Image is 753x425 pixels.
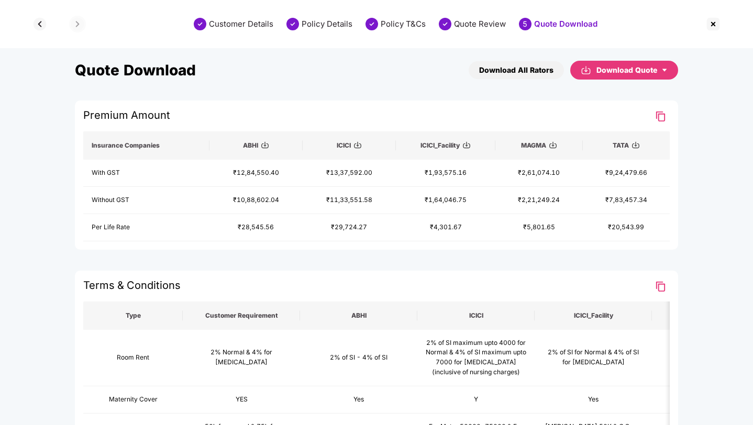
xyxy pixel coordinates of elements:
[396,187,495,214] td: ₹1,64,046.75
[218,141,294,150] div: ABHI
[83,301,183,330] th: Type
[583,187,670,214] td: ₹7,83,457.34
[543,395,644,405] div: Yes
[549,141,557,149] img: svg+xml;base64,PHN2ZyBpZD0iRG93bmxvYWQtMzJ4MzIiIHhtbG5zPSJodHRwOi8vd3d3LnczLm9yZy8yMDAwL3N2ZyIgd2...
[543,348,644,367] div: 2% of SI for Normal & 4% of SI for [MEDICAL_DATA]
[596,64,668,76] div: Download Quote
[495,187,582,214] td: ₹2,21,249.24
[83,131,209,160] th: Insurance Companies
[583,214,670,241] td: ₹20,543.99
[311,141,387,150] div: ICICI
[353,141,362,149] img: svg+xml;base64,PHN2ZyBpZD0iRG93bmxvYWQtMzJ4MzIiIHhtbG5zPSJodHRwOi8vd3d3LnczLm9yZy8yMDAwL3N2ZyIgd2...
[366,18,378,30] img: svg+xml;base64,PHN2ZyBpZD0iU3RlcC1Eb25lLTMyeDMyIiB4bWxucz0iaHR0cDovL3d3dy53My5vcmcvMjAwMC9zdmciIH...
[261,141,269,149] img: svg+xml;base64,PHN2ZyBpZD0iRG93bmxvYWQtMzJ4MzIiIHhtbG5zPSJodHRwOi8vd3d3LnczLm9yZy8yMDAwL3N2ZyIgd2...
[191,395,292,405] div: YES
[300,301,417,330] th: ABHI
[194,18,206,30] img: svg+xml;base64,PHN2ZyBpZD0iU3RlcC1Eb25lLTMyeDMyIiB4bWxucz0iaHR0cDovL3d3dy53My5vcmcvMjAwMC9zdmciIH...
[632,141,640,149] img: svg+xml;base64,PHN2ZyBpZD0iRG93bmxvYWQtMzJ4MzIiIHhtbG5zPSJodHRwOi8vd3d3LnczLm9yZy8yMDAwL3N2ZyIgd2...
[209,160,303,187] td: ₹12,84,550.40
[302,19,352,29] div: Policy Details
[83,279,181,297] span: Terms & Conditions
[191,348,292,367] div: 2% Normal & 4% for [MEDICAL_DATA]
[83,386,183,413] td: Maternity Cover
[581,64,591,76] img: svg+xml;base64,PHN2ZyBpZD0iRG93bmxvYWQtMzJ4MzIiIHhtbG5zPSJodHRwOi8vd3d3LnczLm9yZy8yMDAwL3N2ZyIgd2...
[404,141,487,150] div: ICICI_Facility
[209,214,303,241] td: ₹28,545.56
[83,187,209,214] td: Without GST
[654,110,667,122] img: Clipboard Icon
[83,214,209,241] td: Per Life Rate
[209,19,273,29] div: Customer Details
[396,160,495,187] td: ₹1,93,575.16
[519,18,531,30] div: 5
[209,187,303,214] td: ₹10,88,602.04
[534,19,597,29] div: Quote Download
[396,214,495,241] td: ₹4,301.67
[83,330,183,386] td: Room Rent
[308,395,409,405] div: Yes
[591,141,661,150] div: TATA
[439,18,451,30] img: svg+xml;base64,PHN2ZyBpZD0iU3RlcC1Eb25lLTMyeDMyIiB4bWxucz0iaHR0cDovL3d3dy53My5vcmcvMjAwMC9zdmciIH...
[495,214,582,241] td: ₹5,801.65
[183,301,300,330] th: Customer Requirement
[654,281,667,293] img: Clipboard Icon for T&C
[31,16,48,32] img: svg+xml;base64,PHN2ZyBpZD0iQmFjay0zMngzMiIgeG1sbnM9Imh0dHA6Ly93d3cudzMub3JnLzIwMDAvc3ZnIiB3aWR0aD...
[661,67,668,73] span: caret-down
[535,301,652,330] th: ICICI_Facility
[426,338,526,377] div: 2% of SI maximum upto 4000 for Normal & 4% of SI maximum upto 7000 for [MEDICAL_DATA] (inclusive ...
[303,187,396,214] td: ₹11,33,551.58
[495,160,582,187] td: ₹2,61,074.10
[83,109,170,127] span: Premium Amount
[303,160,396,187] td: ₹13,37,592.00
[75,61,196,79] div: Quote Download
[705,16,722,32] img: svg+xml;base64,PHN2ZyBpZD0iQ3Jvc3MtMzJ4MzIiIHhtbG5zPSJodHRwOi8vd3d3LnczLm9yZy8yMDAwL3N2ZyIgd2lkdG...
[303,214,396,241] td: ₹29,724.27
[426,395,526,405] div: Y
[504,141,574,150] div: MAGMA
[83,160,209,187] td: With GST
[308,353,409,363] div: 2% of SI - 4% of SI
[454,19,506,29] div: Quote Review
[583,160,670,187] td: ₹9,24,479.66
[462,141,471,149] img: svg+xml;base64,PHN2ZyBpZD0iRG93bmxvYWQtMzJ4MzIiIHhtbG5zPSJodHRwOi8vd3d3LnczLm9yZy8yMDAwL3N2ZyIgd2...
[479,64,553,76] div: Download All Rators
[417,301,535,330] th: ICICI
[286,18,299,30] img: svg+xml;base64,PHN2ZyBpZD0iU3RlcC1Eb25lLTMyeDMyIiB4bWxucz0iaHR0cDovL3d3dy53My5vcmcvMjAwMC9zdmciIH...
[381,19,426,29] div: Policy T&Cs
